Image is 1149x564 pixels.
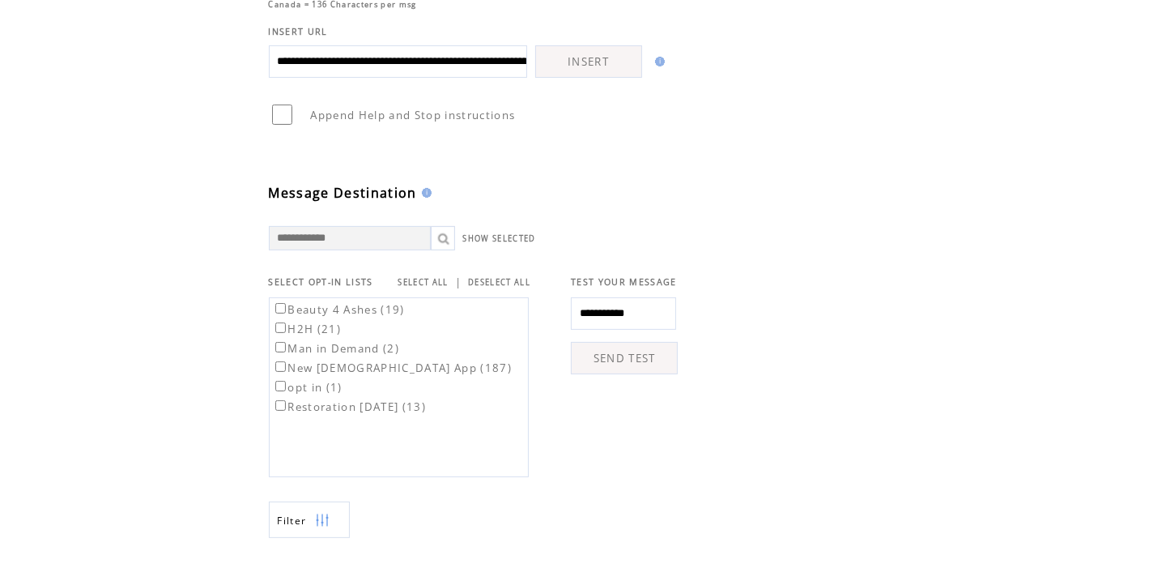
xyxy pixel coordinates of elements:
label: Man in Demand (2) [272,341,400,356]
label: H2H (21) [272,322,342,336]
a: SEND TEST [571,342,678,374]
img: help.gif [417,188,432,198]
label: Beauty 4 Ashes (19) [272,302,405,317]
input: opt in (1) [275,381,286,391]
label: New [DEMOGRAPHIC_DATA] App (187) [272,361,513,375]
a: SHOW SELECTED [463,233,536,244]
span: Show filters [278,514,307,528]
a: INSERT [535,45,642,78]
a: Filter [269,502,350,538]
span: Append Help and Stop instructions [311,108,516,122]
input: New [DEMOGRAPHIC_DATA] App (187) [275,361,286,372]
span: | [455,275,462,289]
label: opt in (1) [272,380,343,395]
label: Restoration [DATE] (13) [272,399,427,414]
span: SELECT OPT-IN LISTS [269,276,373,288]
input: Man in Demand (2) [275,342,286,352]
a: SELECT ALL [398,277,449,288]
a: DESELECT ALL [468,277,530,288]
input: Beauty 4 Ashes (19) [275,303,286,314]
img: help.gif [650,57,665,66]
input: H2H (21) [275,323,286,333]
span: TEST YOUR MESSAGE [571,276,677,288]
img: filters.png [315,502,330,539]
span: INSERT URL [269,26,328,37]
span: Message Destination [269,184,417,202]
input: Restoration [DATE] (13) [275,400,286,411]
